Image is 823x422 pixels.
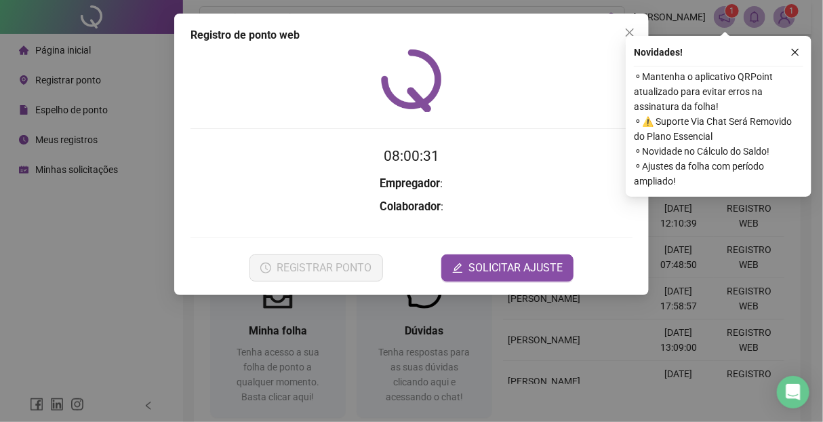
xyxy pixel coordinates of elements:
div: Open Intercom Messenger [777,376,809,408]
time: 08:00:31 [384,148,439,164]
span: SOLICITAR AJUSTE [468,260,563,276]
span: close [790,47,800,57]
strong: Empregador [380,177,441,190]
span: ⚬ ⚠️ Suporte Via Chat Será Removido do Plano Essencial [634,114,803,144]
span: Novidades ! [634,45,683,60]
span: close [624,27,635,38]
span: ⚬ Mantenha o aplicativo QRPoint atualizado para evitar erros na assinatura da folha! [634,69,803,114]
button: Close [619,22,641,43]
h3: : [190,198,633,216]
strong: Colaborador [380,200,441,213]
span: ⚬ Ajustes da folha com período ampliado! [634,159,803,189]
img: QRPoint [381,49,442,112]
span: ⚬ Novidade no Cálculo do Saldo! [634,144,803,159]
h3: : [190,175,633,193]
button: REGISTRAR PONTO [249,254,383,282]
span: edit [452,263,463,273]
button: editSOLICITAR AJUSTE [441,254,574,282]
div: Registro de ponto web [190,27,633,43]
